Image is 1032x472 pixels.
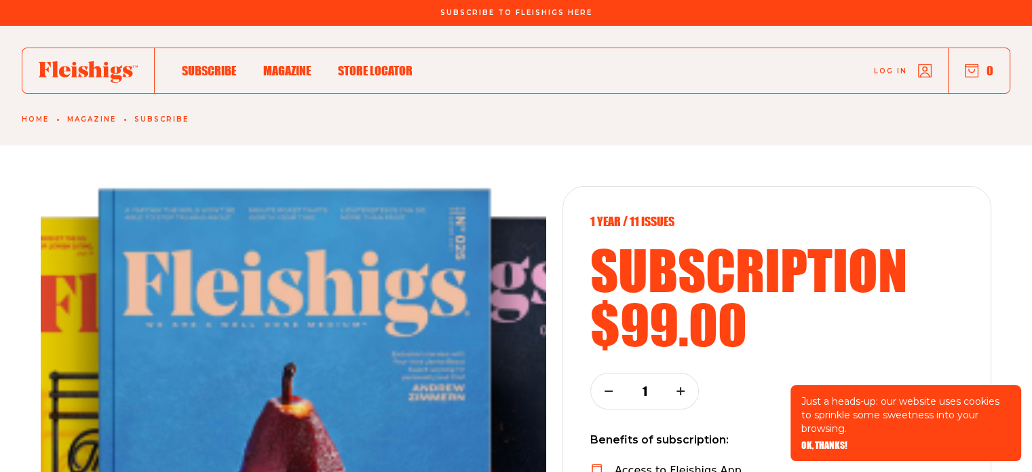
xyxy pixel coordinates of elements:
[182,63,236,78] span: Subscribe
[440,9,592,17] span: Subscribe To Fleishigs Here
[801,441,847,450] button: OK, THANKS!
[338,61,413,79] a: Store locator
[590,431,963,449] p: Benefits of subscription:
[801,395,1010,435] p: Just a heads-up: our website uses cookies to sprinkle some sweetness into your browsing.
[438,9,595,16] a: Subscribe To Fleishigs Here
[67,115,116,124] a: Magazine
[182,61,236,79] a: Subscribe
[134,115,189,124] a: Subscribe
[590,214,963,229] p: 1 year / 11 Issues
[590,242,963,297] h2: subscription
[965,63,993,78] button: 0
[263,61,311,79] a: Magazine
[338,63,413,78] span: Store locator
[636,384,653,399] p: 1
[263,63,311,78] span: Magazine
[590,297,963,351] h2: $99.00
[22,115,49,124] a: Home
